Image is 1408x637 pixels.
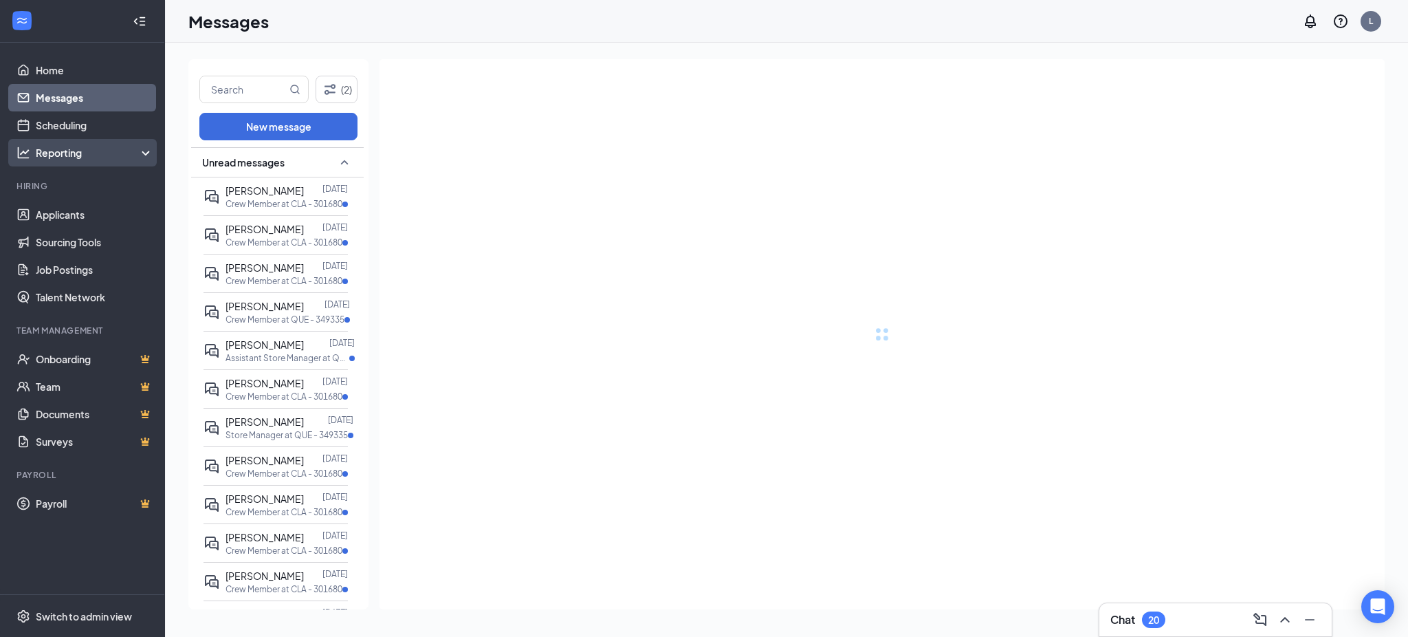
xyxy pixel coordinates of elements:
div: Open Intercom Messenger [1361,590,1394,623]
svg: ActiveDoubleChat [203,381,220,398]
svg: MagnifyingGlass [289,84,300,95]
svg: QuestionInfo [1332,13,1349,30]
div: Payroll [16,469,151,481]
h3: Chat [1110,612,1135,627]
p: Crew Member at CLA - 301680 [225,506,342,518]
div: 20 [1148,614,1159,626]
div: Switch to admin view [36,609,132,623]
span: [PERSON_NAME] [225,338,304,351]
svg: SmallChevronUp [336,154,353,171]
p: [DATE] [322,607,348,618]
span: [PERSON_NAME] [225,300,304,312]
p: [DATE] [322,376,348,387]
p: [DATE] [328,414,353,426]
svg: ActiveDoubleChat [203,304,220,321]
span: [PERSON_NAME] [225,223,304,235]
svg: ActiveDoubleChat [203,420,220,436]
span: [PERSON_NAME] [225,184,304,197]
span: [PERSON_NAME] [225,493,304,505]
p: Crew Member at CLA - 301680 [225,468,342,479]
svg: WorkstreamLogo [15,14,29,28]
p: Crew Member at CLA - 301680 [225,583,342,595]
svg: ChevronUp [1277,612,1293,628]
svg: ActiveDoubleChat [203,227,220,244]
svg: ActiveDoubleChat [203,574,220,590]
button: Filter (2) [316,76,357,103]
svg: Collapse [133,14,146,28]
button: ComposeMessage [1249,609,1271,631]
svg: Analysis [16,146,30,160]
p: Crew Member at CLA - 301680 [225,391,342,402]
p: Crew Member at CLA - 301680 [225,275,342,287]
svg: Settings [16,609,30,623]
p: Crew Member at CLA - 301680 [225,198,342,210]
p: Crew Member at CLA - 301680 [225,237,342,248]
a: TeamCrown [36,373,153,400]
p: Store Manager at QUE - 349335 [225,429,348,441]
button: ChevronUp [1274,609,1296,631]
div: Team Management [16,325,151,336]
p: [DATE] [324,299,350,310]
svg: ActiveDoubleChat [203,266,220,282]
a: SurveysCrown [36,428,153,455]
p: [DATE] [322,222,348,233]
span: Unread messages [202,155,285,169]
a: Scheduling [36,111,153,139]
a: DocumentsCrown [36,400,153,428]
p: [DATE] [322,453,348,464]
a: OnboardingCrown [36,345,153,373]
svg: Minimize [1301,612,1318,628]
span: [PERSON_NAME] [225,377,304,389]
svg: ActiveDoubleChat [203,535,220,552]
a: Sourcing Tools [36,228,153,256]
div: L [1369,15,1373,27]
p: [DATE] [322,260,348,272]
p: Assistant Store Manager at QUE - 349335 [225,352,349,364]
span: [PERSON_NAME] [225,608,304,620]
a: Job Postings [36,256,153,283]
p: [DATE] [322,491,348,503]
button: Minimize [1299,609,1321,631]
span: [PERSON_NAME] [225,531,304,543]
p: [DATE] [322,183,348,195]
span: [PERSON_NAME] [225,570,304,582]
a: Home [36,56,153,84]
span: [PERSON_NAME] [225,454,304,466]
p: Crew Member at QUE - 349335 [225,314,344,325]
h1: Messages [188,10,269,33]
p: [DATE] [322,568,348,580]
span: [PERSON_NAME] [225,261,304,274]
svg: Filter [322,81,338,98]
a: Messages [36,84,153,111]
p: [DATE] [329,337,355,349]
span: [PERSON_NAME] [225,415,304,428]
input: Search [200,76,287,102]
p: Crew Member at CLA - 301680 [225,545,342,557]
a: PayrollCrown [36,490,153,517]
svg: ActiveDoubleChat [203,458,220,475]
svg: ActiveDoubleChat [203,343,220,359]
p: [DATE] [322,530,348,541]
div: Reporting [36,146,154,160]
a: Applicants [36,201,153,228]
button: New message [199,113,357,140]
svg: Notifications [1302,13,1319,30]
a: Talent Network [36,283,153,311]
svg: ActiveDoubleChat [203,497,220,513]
svg: ComposeMessage [1252,612,1268,628]
div: Hiring [16,180,151,192]
svg: ActiveDoubleChat [203,188,220,205]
